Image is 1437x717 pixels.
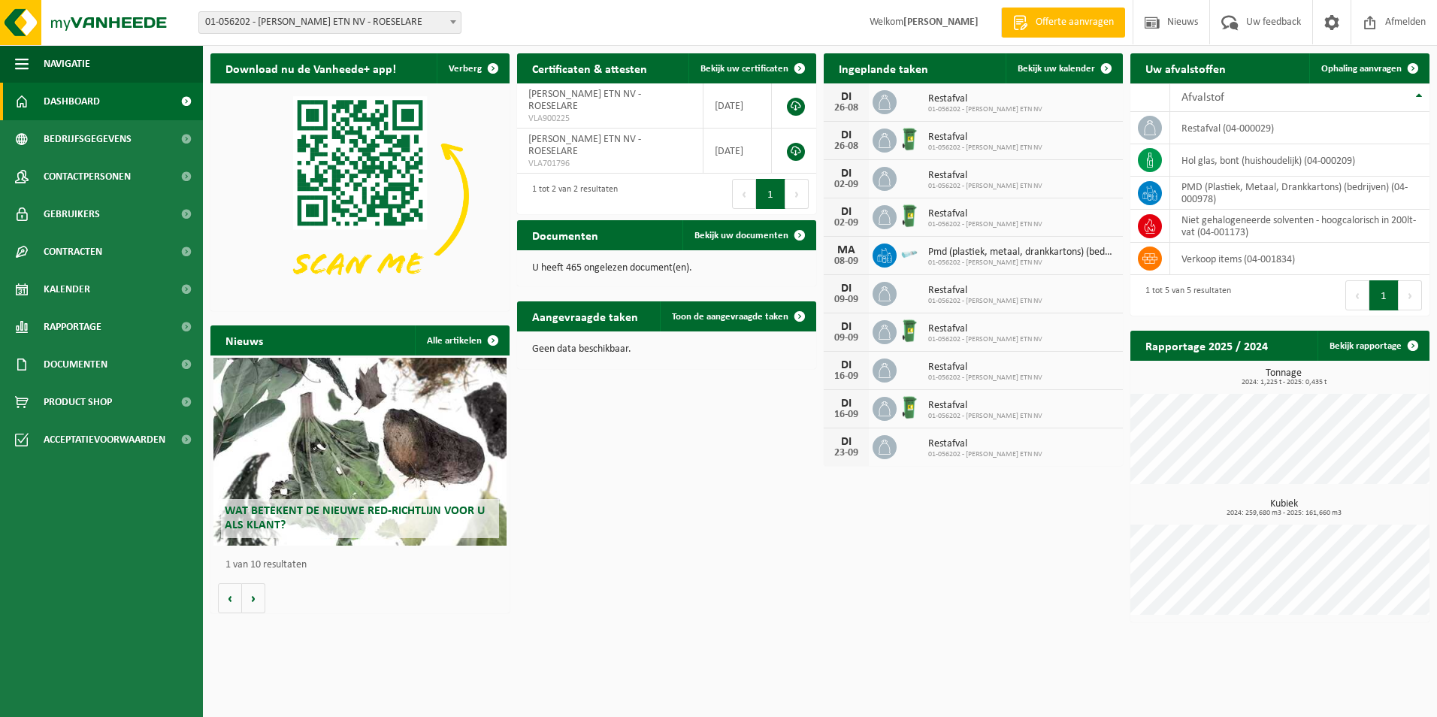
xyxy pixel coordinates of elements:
[688,53,815,83] a: Bekijk uw certificaten
[1170,243,1429,275] td: verkoop items (04-001834)
[218,583,242,613] button: Vorige
[928,374,1042,383] span: 01-056202 - [PERSON_NAME] ETN NV
[44,45,90,83] span: Navigatie
[1399,280,1422,310] button: Next
[532,344,801,355] p: Geen data beschikbaar.
[928,297,1042,306] span: 01-056202 - [PERSON_NAME] ETN NV
[210,53,411,83] h2: Download nu de Vanheede+ app!
[1369,280,1399,310] button: 1
[1138,510,1429,517] span: 2024: 259,680 m3 - 2025: 161,660 m3
[1170,112,1429,144] td: restafval (04-000029)
[1345,280,1369,310] button: Previous
[528,158,691,170] span: VLA701796
[756,179,785,209] button: 1
[44,158,131,195] span: Contactpersonen
[928,285,1042,297] span: Restafval
[517,301,653,331] h2: Aangevraagde taken
[928,259,1115,268] span: 01-056202 - [PERSON_NAME] ETN NV
[703,83,772,129] td: [DATE]
[44,120,132,158] span: Bedrijfsgegevens
[831,168,861,180] div: DI
[517,220,613,250] h2: Documenten
[897,395,922,420] img: WB-0240-HPE-GN-01
[831,91,861,103] div: DI
[449,64,482,74] span: Verberg
[1181,92,1224,104] span: Afvalstof
[210,325,278,355] h2: Nieuws
[1318,331,1428,361] a: Bekijk rapportage
[1170,210,1429,243] td: niet gehalogeneerde solventen - hoogcalorisch in 200lt-vat (04-001173)
[831,321,861,333] div: DI
[44,346,107,383] span: Documenten
[44,271,90,308] span: Kalender
[415,325,508,355] a: Alle artikelen
[831,244,861,256] div: MA
[44,421,165,458] span: Acceptatievoorwaarden
[225,560,502,570] p: 1 van 10 resultaten
[437,53,508,83] button: Verberg
[44,308,101,346] span: Rapportage
[1138,279,1231,312] div: 1 tot 5 van 5 resultaten
[525,177,618,210] div: 1 tot 2 van 2 resultaten
[831,141,861,152] div: 26-08
[831,410,861,420] div: 16-09
[928,400,1042,412] span: Restafval
[660,301,815,331] a: Toon de aangevraagde taken
[928,182,1042,191] span: 01-056202 - [PERSON_NAME] ETN NV
[210,83,510,308] img: Download de VHEPlus App
[44,83,100,120] span: Dashboard
[1032,15,1118,30] span: Offerte aanvragen
[831,436,861,448] div: DI
[1006,53,1121,83] a: Bekijk uw kalender
[1138,379,1429,386] span: 2024: 1,225 t - 2025: 0,435 t
[1018,64,1095,74] span: Bekijk uw kalender
[903,17,979,28] strong: [PERSON_NAME]
[199,12,461,33] span: 01-056202 - VAN HOLLEBEKE PAUL ETN NV - ROESELARE
[831,333,861,343] div: 09-09
[928,170,1042,182] span: Restafval
[682,220,815,250] a: Bekijk uw documenten
[928,450,1042,459] span: 01-056202 - [PERSON_NAME] ETN NV
[831,218,861,228] div: 02-09
[928,247,1115,259] span: Pmd (plastiek, metaal, drankkartons) (bedrijven)
[928,105,1042,114] span: 01-056202 - [PERSON_NAME] ETN NV
[517,53,662,83] h2: Certificaten & attesten
[928,412,1042,421] span: 01-056202 - [PERSON_NAME] ETN NV
[528,113,691,125] span: VLA900225
[1130,53,1241,83] h2: Uw afvalstoffen
[897,126,922,152] img: WB-0240-HPE-GN-01
[831,398,861,410] div: DI
[831,295,861,305] div: 09-09
[1138,368,1429,386] h3: Tonnage
[897,203,922,228] img: WB-0240-HPE-GN-01
[831,180,861,190] div: 02-09
[1001,8,1125,38] a: Offerte aanvragen
[532,263,801,274] p: U heeft 465 ongelezen document(en).
[213,358,507,546] a: Wat betekent de nieuwe RED-richtlijn voor u als klant?
[928,132,1042,144] span: Restafval
[897,241,922,267] img: LP-SK-00060-HPE-11
[242,583,265,613] button: Volgende
[831,283,861,295] div: DI
[928,438,1042,450] span: Restafval
[672,312,788,322] span: Toon de aangevraagde taken
[831,129,861,141] div: DI
[44,233,102,271] span: Contracten
[897,318,922,343] img: WB-0240-HPE-GN-01
[703,129,772,174] td: [DATE]
[928,323,1042,335] span: Restafval
[44,383,112,421] span: Product Shop
[1170,144,1429,177] td: hol glas, bont (huishoudelijk) (04-000209)
[528,134,641,157] span: [PERSON_NAME] ETN NV - ROESELARE
[700,64,788,74] span: Bekijk uw certificaten
[928,144,1042,153] span: 01-056202 - [PERSON_NAME] ETN NV
[824,53,943,83] h2: Ingeplande taken
[928,335,1042,344] span: 01-056202 - [PERSON_NAME] ETN NV
[1138,499,1429,517] h3: Kubiek
[831,256,861,267] div: 08-09
[928,362,1042,374] span: Restafval
[44,195,100,233] span: Gebruikers
[831,103,861,113] div: 26-08
[732,179,756,209] button: Previous
[928,220,1042,229] span: 01-056202 - [PERSON_NAME] ETN NV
